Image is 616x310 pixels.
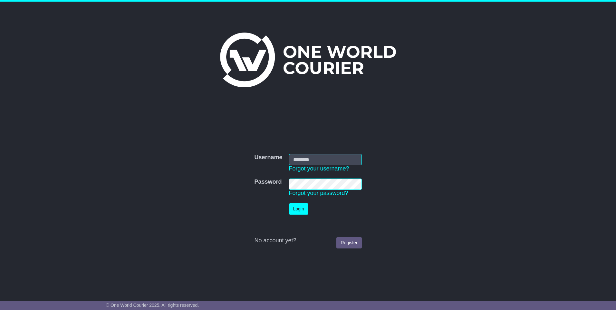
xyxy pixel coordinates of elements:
label: Username [254,154,282,161]
a: Forgot your password? [289,190,348,196]
img: One World [220,33,396,87]
a: Register [336,237,361,248]
button: Login [289,203,308,215]
a: Forgot your username? [289,165,349,172]
label: Password [254,179,282,186]
div: No account yet? [254,237,361,244]
span: © One World Courier 2025. All rights reserved. [106,303,199,308]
